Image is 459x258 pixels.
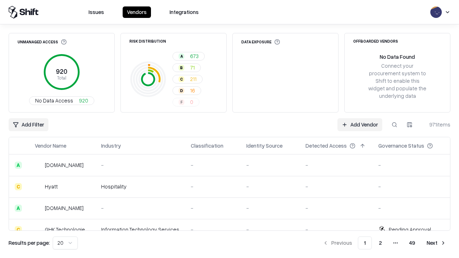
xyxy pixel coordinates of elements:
[15,205,22,212] div: A
[246,183,294,190] div: -
[179,53,184,59] div: A
[190,75,197,83] span: 211
[57,75,66,81] tspan: Total
[306,183,367,190] div: -
[246,161,294,169] div: -
[373,236,388,249] button: 2
[353,39,398,43] div: Offboarded Vendors
[35,97,73,104] span: No Data Access
[241,39,280,45] div: Data Exposure
[190,87,195,94] span: 16
[9,118,48,131] button: Add Filter
[179,65,184,71] div: B
[191,226,235,233] div: -
[35,142,66,149] div: Vendor Name
[35,162,42,169] img: intrado.com
[191,183,235,190] div: -
[172,63,201,72] button: B71
[306,142,347,149] div: Detected Access
[172,75,203,83] button: C211
[35,226,42,233] img: GHK Technologies Inc.
[368,62,427,100] div: Connect your procurement system to Shift to enable this widget and populate the underlying data
[18,39,67,45] div: Unmanaged Access
[318,236,450,249] nav: pagination
[129,39,166,43] div: Risk Distribution
[378,142,424,149] div: Governance Status
[378,204,444,212] div: -
[101,204,179,212] div: -
[35,183,42,190] img: Hyatt
[123,6,151,18] button: Vendors
[422,236,450,249] button: Next
[56,67,67,75] tspan: 920
[337,118,382,131] a: Add Vendor
[179,88,184,94] div: D
[29,96,94,105] button: No Data Access920
[179,76,184,82] div: C
[172,52,205,61] button: A673
[15,162,22,169] div: A
[35,205,42,212] img: primesec.co.il
[45,183,58,190] div: Hyatt
[79,97,88,104] span: 920
[45,204,84,212] div: [DOMAIN_NAME]
[190,52,199,60] span: 673
[358,236,372,249] button: 1
[9,239,50,247] p: Results per page:
[101,183,179,190] div: Hospitality
[15,183,22,190] div: C
[101,226,179,233] div: Information Technology Services
[246,226,294,233] div: -
[306,226,367,233] div: -
[191,204,235,212] div: -
[191,142,223,149] div: Classification
[306,204,367,212] div: -
[378,183,444,190] div: -
[422,121,450,128] div: 971 items
[101,161,179,169] div: -
[172,86,201,95] button: D16
[191,161,235,169] div: -
[45,226,90,233] div: GHK Technologies Inc.
[306,161,367,169] div: -
[403,236,421,249] button: 49
[165,6,203,18] button: Integrations
[45,161,84,169] div: [DOMAIN_NAME]
[246,204,294,212] div: -
[101,142,121,149] div: Industry
[380,53,415,61] div: No Data Found
[389,226,431,233] div: Pending Approval
[378,161,444,169] div: -
[246,142,283,149] div: Identity Source
[15,226,22,233] div: C
[190,64,195,71] span: 71
[84,6,108,18] button: Issues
